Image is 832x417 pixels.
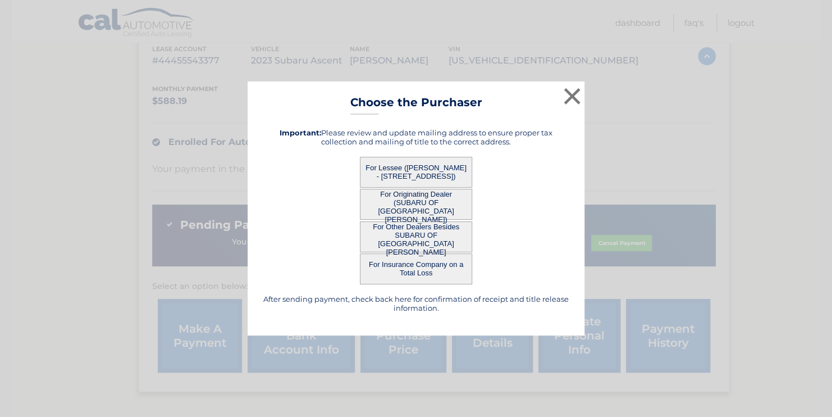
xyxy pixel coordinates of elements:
[561,85,583,107] button: ×
[280,128,321,137] strong: Important:
[350,96,482,115] h3: Choose the Purchaser
[360,253,472,284] button: For Insurance Company on a Total Loss
[360,189,472,220] button: For Originating Dealer (SUBARU OF [GEOGRAPHIC_DATA][PERSON_NAME])
[262,294,570,312] h5: After sending payment, check back here for confirmation of receipt and title release information.
[360,221,472,252] button: For Other Dealers Besides SUBARU OF [GEOGRAPHIC_DATA][PERSON_NAME]
[360,157,472,188] button: For Lessee ([PERSON_NAME] - [STREET_ADDRESS])
[262,128,570,146] h5: Please review and update mailing address to ensure proper tax collection and mailing of title to ...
